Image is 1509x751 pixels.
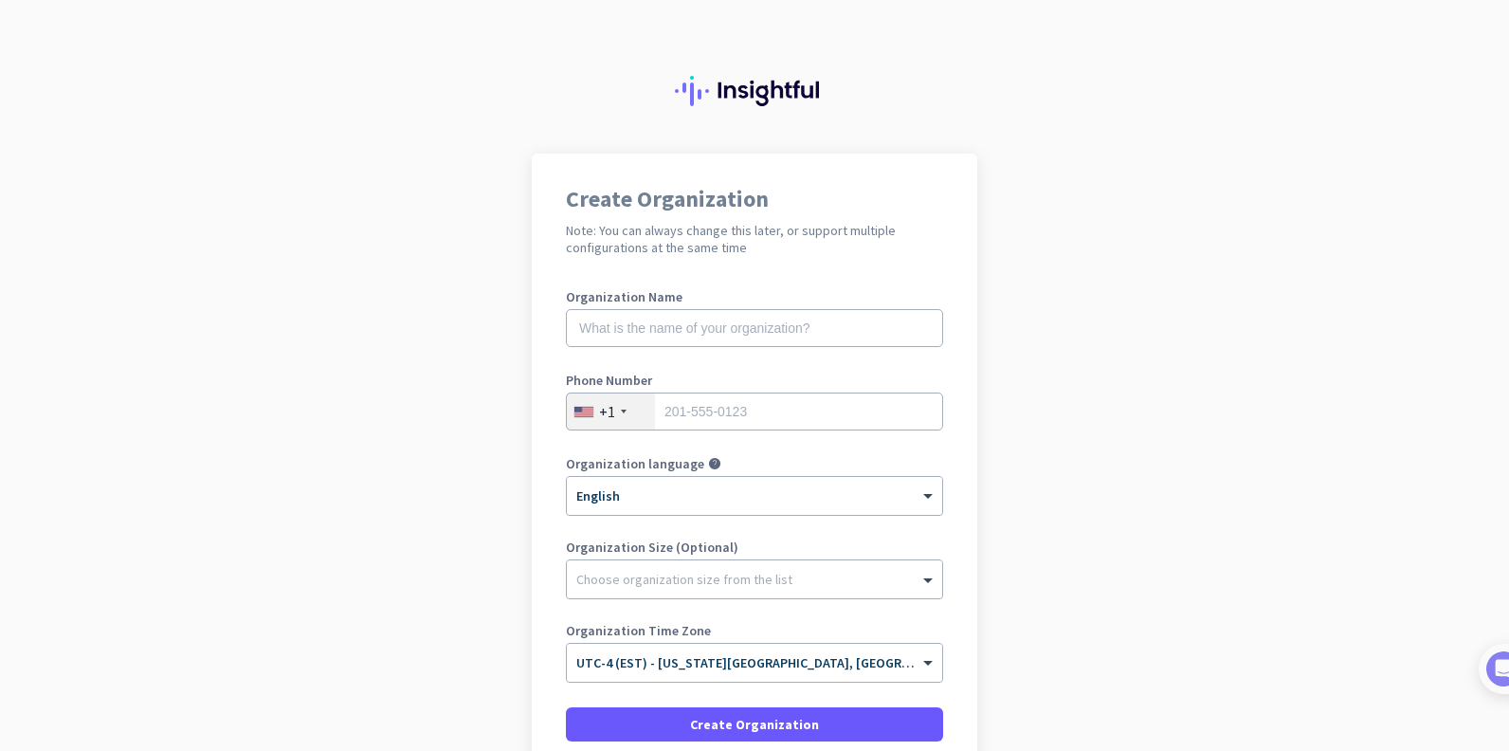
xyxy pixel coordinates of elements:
label: Organization Size (Optional) [566,540,943,554]
input: 201-555-0123 [566,393,943,430]
label: Phone Number [566,374,943,387]
img: Insightful [675,76,834,106]
input: What is the name of your organization? [566,309,943,347]
i: help [708,457,721,470]
span: Create Organization [690,715,819,734]
div: +1 [599,402,615,421]
h2: Note: You can always change this later, or support multiple configurations at the same time [566,222,943,256]
button: Create Organization [566,707,943,742]
label: Organization Name [566,290,943,303]
label: Organization Time Zone [566,624,943,637]
h1: Create Organization [566,188,943,211]
label: Organization language [566,457,704,470]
